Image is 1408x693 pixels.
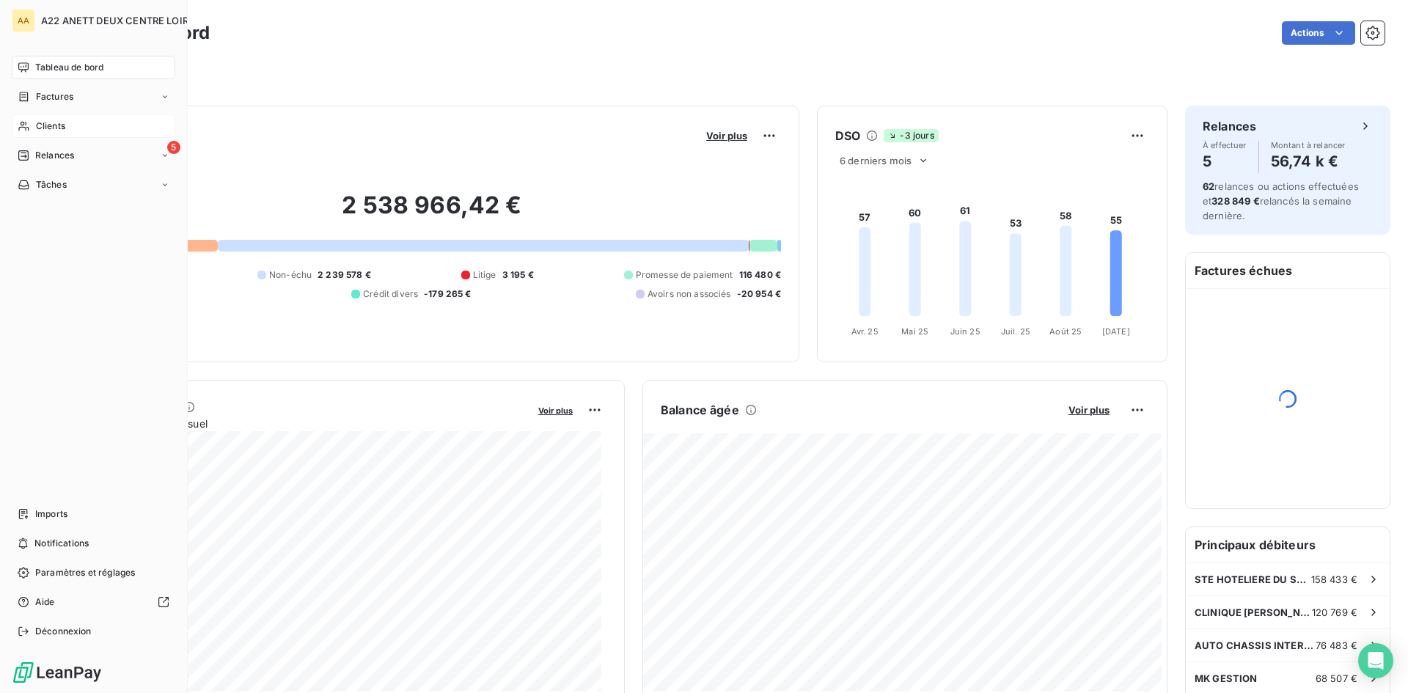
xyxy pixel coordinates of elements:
span: -179 265 € [424,287,472,301]
span: Aide [35,595,55,609]
span: 5 [167,141,180,154]
tspan: Août 25 [1049,326,1082,337]
span: Voir plus [538,406,573,416]
span: Non-échu [269,268,312,282]
span: 6 derniers mois [840,155,912,166]
div: Open Intercom Messenger [1358,643,1393,678]
h6: Factures échues [1186,253,1390,288]
h6: Relances [1203,117,1256,135]
div: AA [12,9,35,32]
span: Chiffre d'affaires mensuel [83,416,528,431]
span: 2 239 578 € [318,268,371,282]
span: 328 849 € [1211,195,1259,207]
span: Imports [35,507,67,521]
span: Paramètres et réglages [35,566,135,579]
span: A22 ANETT DEUX CENTRE LOIRE [41,15,194,26]
span: relances ou actions effectuées et relancés la semaine dernière. [1203,180,1359,221]
h6: Balance âgée [661,401,739,419]
a: Aide [12,590,175,614]
span: Voir plus [706,130,747,142]
button: Actions [1282,21,1355,45]
span: AUTO CHASSIS INTERNATIONAL [1195,639,1316,651]
span: Voir plus [1068,404,1110,416]
span: Montant à relancer [1271,141,1346,150]
span: 68 507 € [1316,672,1357,684]
span: Notifications [34,537,89,550]
tspan: [DATE] [1102,326,1130,337]
span: MK GESTION [1195,672,1258,684]
span: -20 954 € [737,287,781,301]
span: 120 769 € [1312,606,1357,618]
span: Litige [473,268,496,282]
tspan: Mai 25 [901,326,928,337]
h6: Principaux débiteurs [1186,527,1390,562]
h4: 5 [1203,150,1247,173]
span: 76 483 € [1316,639,1357,651]
span: Avoirs non associés [648,287,731,301]
span: 116 480 € [739,268,781,282]
img: Logo LeanPay [12,661,103,684]
span: STE HOTELIERE DU SH61QG [1195,573,1311,585]
h6: DSO [835,127,860,144]
span: Relances [35,149,74,162]
h2: 2 538 966,42 € [83,191,781,235]
span: Promesse de paiement [636,268,733,282]
span: CLINIQUE [PERSON_NAME] 2 [1195,606,1312,618]
tspan: Juil. 25 [1001,326,1030,337]
span: Tâches [36,178,67,191]
span: 158 433 € [1311,573,1357,585]
button: Voir plus [1064,403,1114,417]
tspan: Avr. 25 [851,326,879,337]
span: Clients [36,120,65,133]
span: À effectuer [1203,141,1247,150]
span: Tableau de bord [35,61,103,74]
span: 62 [1203,180,1214,192]
span: Crédit divers [363,287,418,301]
h4: 56,74 k € [1271,150,1346,173]
span: -3 jours [884,129,938,142]
button: Voir plus [702,129,752,142]
span: Factures [36,90,73,103]
tspan: Juin 25 [950,326,980,337]
span: 3 195 € [502,268,534,282]
button: Voir plus [534,403,577,417]
span: Déconnexion [35,625,92,638]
